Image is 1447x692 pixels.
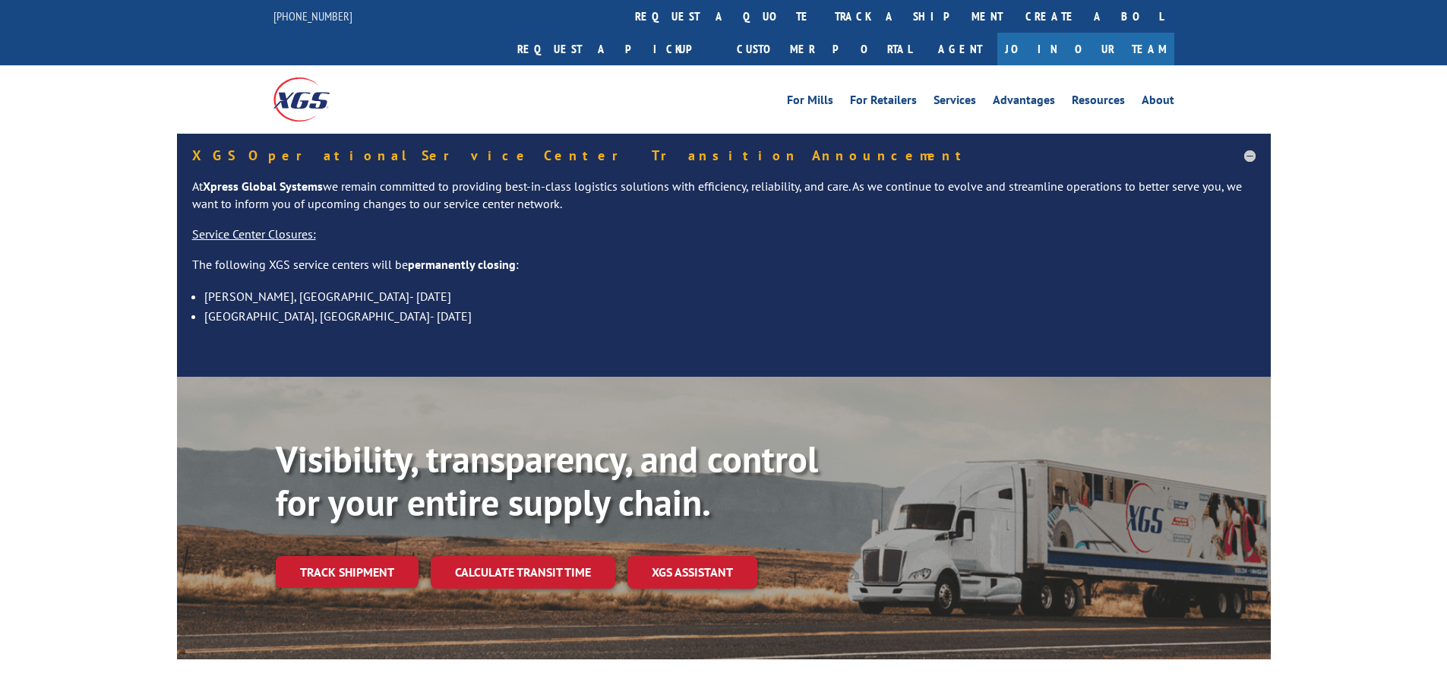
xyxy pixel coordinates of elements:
a: Resources [1072,94,1125,111]
h5: XGS Operational Service Center Transition Announcement [192,149,1256,163]
a: Advantages [993,94,1055,111]
a: Track shipment [276,556,419,588]
a: Request a pickup [506,33,725,65]
a: Services [934,94,976,111]
p: The following XGS service centers will be : [192,256,1256,286]
a: For Retailers [850,94,917,111]
strong: Xpress Global Systems [203,179,323,194]
a: Calculate transit time [431,556,615,589]
li: [GEOGRAPHIC_DATA], [GEOGRAPHIC_DATA]- [DATE] [204,306,1256,326]
a: Join Our Team [997,33,1174,65]
a: Agent [923,33,997,65]
a: [PHONE_NUMBER] [273,8,352,24]
u: Service Center Closures: [192,226,316,242]
a: Customer Portal [725,33,923,65]
strong: permanently closing [408,257,516,272]
p: At we remain committed to providing best-in-class logistics solutions with efficiency, reliabilit... [192,178,1256,226]
b: Visibility, transparency, and control for your entire supply chain. [276,435,818,526]
a: For Mills [787,94,833,111]
a: XGS ASSISTANT [627,556,757,589]
a: About [1142,94,1174,111]
li: [PERSON_NAME], [GEOGRAPHIC_DATA]- [DATE] [204,286,1256,306]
